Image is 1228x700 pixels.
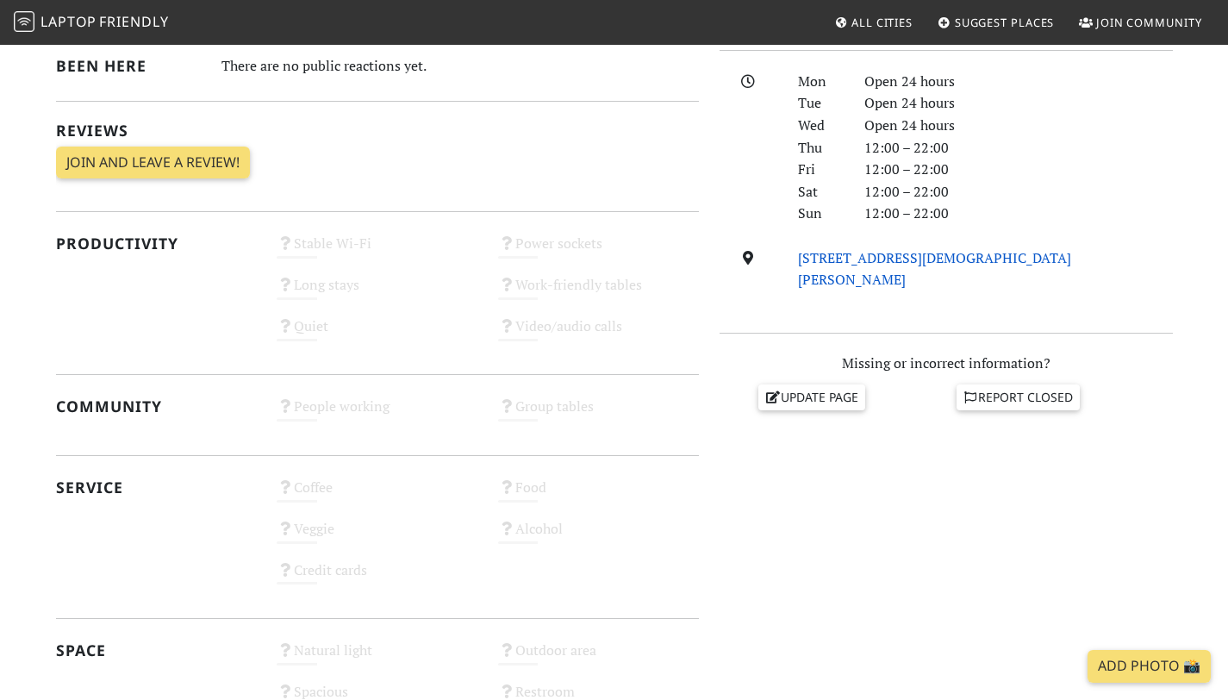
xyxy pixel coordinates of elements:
[854,71,1183,93] div: Open 24 hours
[266,394,488,435] div: People working
[56,478,257,497] h2: Service
[788,159,853,181] div: Fri
[1088,650,1211,683] a: Add Photo 📸
[854,137,1183,159] div: 12:00 – 22:00
[931,7,1062,38] a: Suggest Places
[1096,15,1202,30] span: Join Community
[488,638,709,679] div: Outdoor area
[56,57,202,75] h2: Been here
[266,638,488,679] div: Natural light
[266,272,488,314] div: Long stays
[854,115,1183,137] div: Open 24 hours
[1072,7,1209,38] a: Join Community
[266,231,488,272] div: Stable Wi-Fi
[788,181,853,203] div: Sat
[14,11,34,32] img: LaptopFriendly
[488,272,709,314] div: Work-friendly tables
[488,516,709,558] div: Alcohol
[56,234,257,253] h2: Productivity
[827,7,919,38] a: All Cities
[854,159,1183,181] div: 12:00 – 22:00
[99,12,168,31] span: Friendly
[56,122,699,140] h2: Reviews
[798,248,1071,290] a: [STREET_ADDRESS][DEMOGRAPHIC_DATA][PERSON_NAME]
[266,314,488,355] div: Quiet
[788,115,853,137] div: Wed
[788,92,853,115] div: Tue
[56,641,257,659] h2: Space
[955,15,1055,30] span: Suggest Places
[56,147,250,179] a: Join and leave a review!
[488,394,709,435] div: Group tables
[488,314,709,355] div: Video/audio calls
[488,231,709,272] div: Power sockets
[854,203,1183,225] div: 12:00 – 22:00
[957,384,1081,410] a: Report closed
[488,475,709,516] div: Food
[221,53,699,78] div: There are no public reactions yet.
[56,397,257,416] h2: Community
[788,137,853,159] div: Thu
[14,8,169,38] a: LaptopFriendly LaptopFriendly
[854,92,1183,115] div: Open 24 hours
[788,71,853,93] div: Mon
[854,181,1183,203] div: 12:00 – 22:00
[41,12,97,31] span: Laptop
[788,203,853,225] div: Sun
[758,384,865,410] a: Update page
[266,516,488,558] div: Veggie
[266,475,488,516] div: Coffee
[851,15,913,30] span: All Cities
[720,353,1173,375] p: Missing or incorrect information?
[266,558,488,599] div: Credit cards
